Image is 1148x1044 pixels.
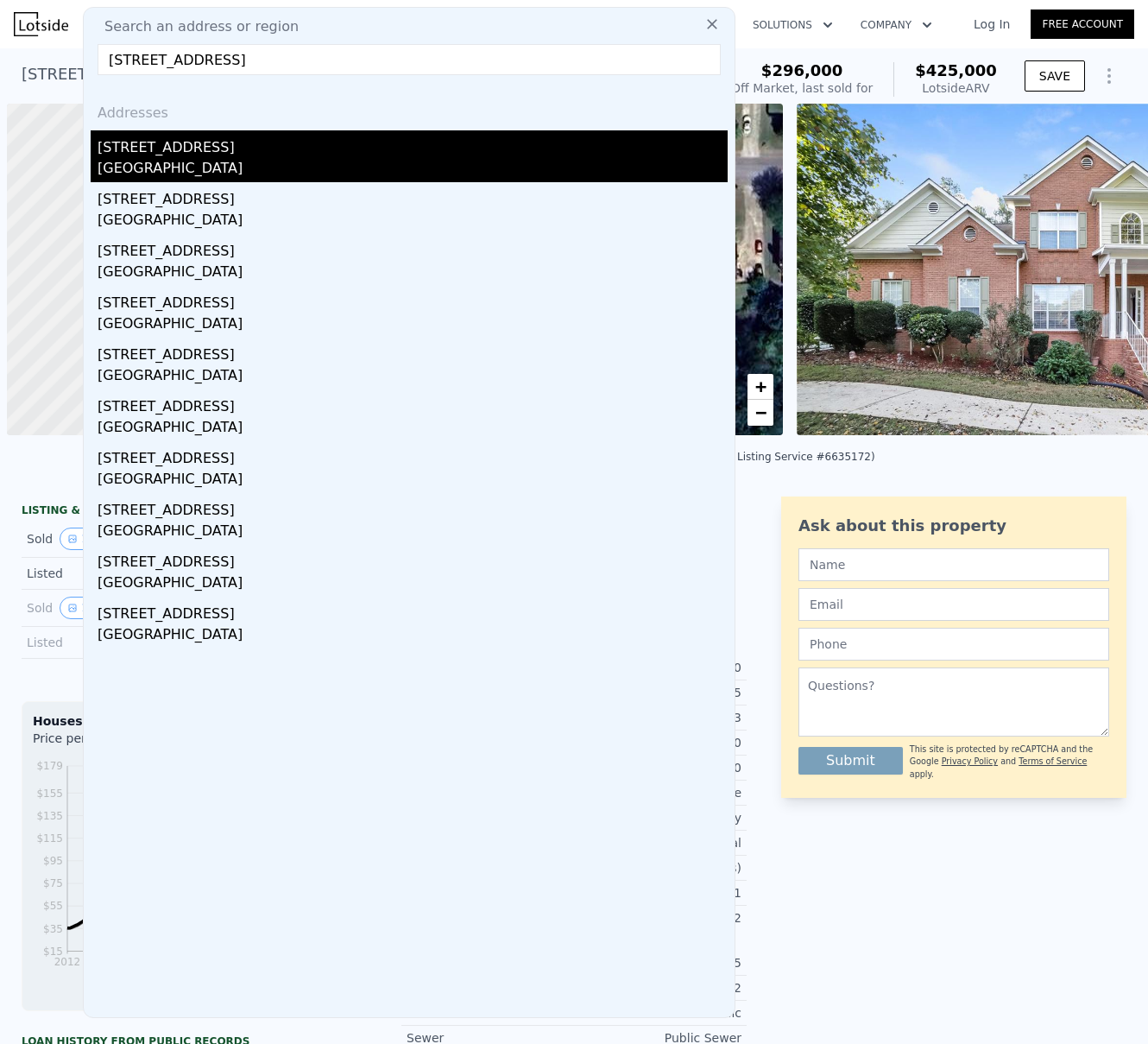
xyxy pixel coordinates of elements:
a: Zoom in [747,374,773,400]
a: Free Account [1031,9,1134,39]
div: [STREET_ADDRESS] , [GEOGRAPHIC_DATA] , GA 30135 [22,62,436,86]
div: [GEOGRAPHIC_DATA] [98,417,728,441]
tspan: $15 [43,946,63,958]
div: [STREET_ADDRESS] [98,597,728,624]
a: Terms of Service [1019,756,1087,766]
input: Email [798,588,1109,621]
div: [STREET_ADDRESS] [98,441,728,469]
button: SAVE [1025,60,1085,92]
span: $296,000 [761,61,843,79]
div: [STREET_ADDRESS] [98,389,728,417]
div: Off Market, last sold for [731,79,873,97]
div: LISTING & SALE HISTORY [22,503,367,521]
div: [GEOGRAPHIC_DATA] [98,262,728,286]
div: Houses Median Sale [33,712,356,730]
span: $425,000 [915,61,997,79]
div: [STREET_ADDRESS] [98,130,728,158]
tspan: $115 [36,832,63,845]
a: Zoom out [747,400,773,426]
img: Lotside [14,12,68,36]
div: Sold [27,528,180,550]
tspan: $35 [43,923,63,935]
div: [GEOGRAPHIC_DATA] [98,573,728,597]
div: [GEOGRAPHIC_DATA] [98,624,728,649]
tspan: $135 [36,810,63,822]
div: Listed [27,565,180,582]
div: [GEOGRAPHIC_DATA] [98,210,728,234]
a: Privacy Policy [942,756,998,766]
div: Listed [27,634,180,651]
input: Name [798,548,1109,581]
tspan: $55 [43,900,63,912]
div: [STREET_ADDRESS] [98,493,728,521]
tspan: $155 [36,788,63,800]
div: [STREET_ADDRESS] [98,545,728,573]
div: [STREET_ADDRESS] [98,234,728,262]
button: Show Options [1092,59,1126,93]
tspan: $75 [43,877,63,889]
button: View historical data [60,528,96,550]
div: [GEOGRAPHIC_DATA] [98,158,728,182]
span: − [755,402,766,423]
button: Submit [798,747,903,775]
input: Enter an address, city, region, neighborhood or zip code [98,44,721,75]
div: [GEOGRAPHIC_DATA] [98,469,728,493]
div: [GEOGRAPHIC_DATA] [98,521,728,545]
div: Lotside ARV [915,79,997,97]
tspan: $179 [36,760,63,772]
tspan: 2012 [54,956,81,968]
div: This site is protected by reCAPTCHA and the Google and apply. [910,743,1109,781]
button: View historical data [60,597,96,619]
div: [STREET_ADDRESS] [98,338,728,365]
div: [STREET_ADDRESS] [98,286,728,313]
div: Price per Square Foot [33,730,194,757]
div: Addresses [91,89,728,130]
button: Solutions [739,9,847,41]
div: [GEOGRAPHIC_DATA] [98,365,728,389]
span: Search an address or region [91,16,299,37]
div: Sold [27,597,180,619]
div: [GEOGRAPHIC_DATA] [98,313,728,338]
span: + [755,376,766,397]
div: [STREET_ADDRESS] [98,182,728,210]
a: Log In [953,16,1031,33]
input: Phone [798,628,1109,661]
div: Ask about this property [798,514,1109,538]
tspan: $95 [43,855,63,867]
button: Company [847,9,946,41]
